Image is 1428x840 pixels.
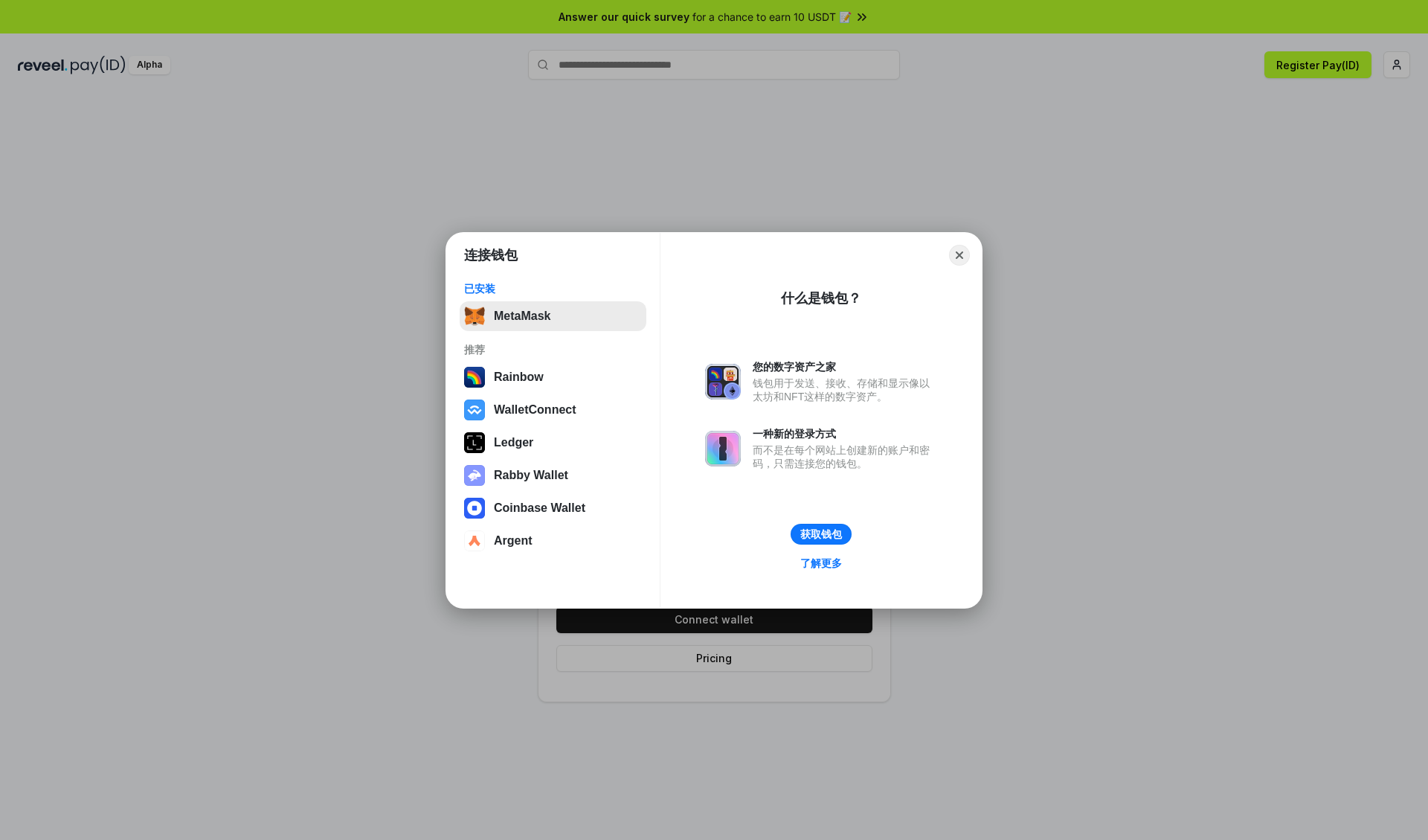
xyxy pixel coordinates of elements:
[464,367,485,388] img: svg+xml,%3Csvg%20width%3D%22120%22%20height%3D%22120%22%20viewBox%3D%220%200%20120%20120%22%20fil...
[753,427,937,440] div: 一种新的登录方式
[460,493,646,523] button: Coinbase Wallet
[460,526,646,556] button: Argent
[494,371,544,384] div: Rainbow
[781,289,861,307] div: 什么是钱包？
[460,428,646,458] button: Ledger
[464,343,642,356] div: 推荐
[791,554,851,573] a: 了解更多
[464,530,485,551] img: svg+xml,%3Csvg%20width%3D%2228%22%20height%3D%2228%22%20viewBox%3D%220%200%2028%2028%22%20fill%3D...
[464,306,485,327] img: svg+xml,%3Csvg%20fill%3D%22none%22%20height%3D%2233%22%20viewBox%3D%220%200%2035%2033%22%20width%...
[949,245,970,266] button: Close
[705,364,741,400] img: svg+xml,%3Csvg%20xmlns%3D%22http%3A%2F%2Fwww.w3.org%2F2000%2Fsvg%22%20fill%3D%22none%22%20viewBox...
[494,534,533,548] div: Argent
[494,310,550,323] div: MetaMask
[800,557,842,570] div: 了解更多
[460,301,646,331] button: MetaMask
[464,465,485,486] img: svg+xml,%3Csvg%20xmlns%3D%22http%3A%2F%2Fwww.w3.org%2F2000%2Fsvg%22%20fill%3D%22none%22%20viewBox...
[464,432,485,453] img: svg+xml,%3Csvg%20xmlns%3D%22http%3A%2F%2Fwww.w3.org%2F2000%2Fsvg%22%20width%3D%2228%22%20height%3...
[753,443,937,470] div: 而不是在每个网站上创建新的账户和密码，只需连接您的钱包。
[800,528,842,541] div: 获取钱包
[494,436,533,449] div: Ledger
[494,469,568,482] div: Rabby Wallet
[494,501,585,515] div: Coinbase Wallet
[494,403,576,417] div: WalletConnect
[791,524,852,545] button: 获取钱包
[460,362,646,392] button: Rainbow
[753,360,937,373] div: 您的数字资产之家
[464,246,518,264] h1: 连接钱包
[464,498,485,519] img: svg+xml,%3Csvg%20width%3D%2228%22%20height%3D%2228%22%20viewBox%3D%220%200%2028%2028%22%20fill%3D...
[460,461,646,490] button: Rabby Wallet
[464,282,642,295] div: 已安装
[464,400,485,420] img: svg+xml,%3Csvg%20width%3D%2228%22%20height%3D%2228%22%20viewBox%3D%220%200%2028%2028%22%20fill%3D...
[705,431,741,467] img: svg+xml,%3Csvg%20xmlns%3D%22http%3A%2F%2Fwww.w3.org%2F2000%2Fsvg%22%20fill%3D%22none%22%20viewBox...
[460,395,646,425] button: WalletConnect
[753,376,937,403] div: 钱包用于发送、接收、存储和显示像以太坊和NFT这样的数字资产。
